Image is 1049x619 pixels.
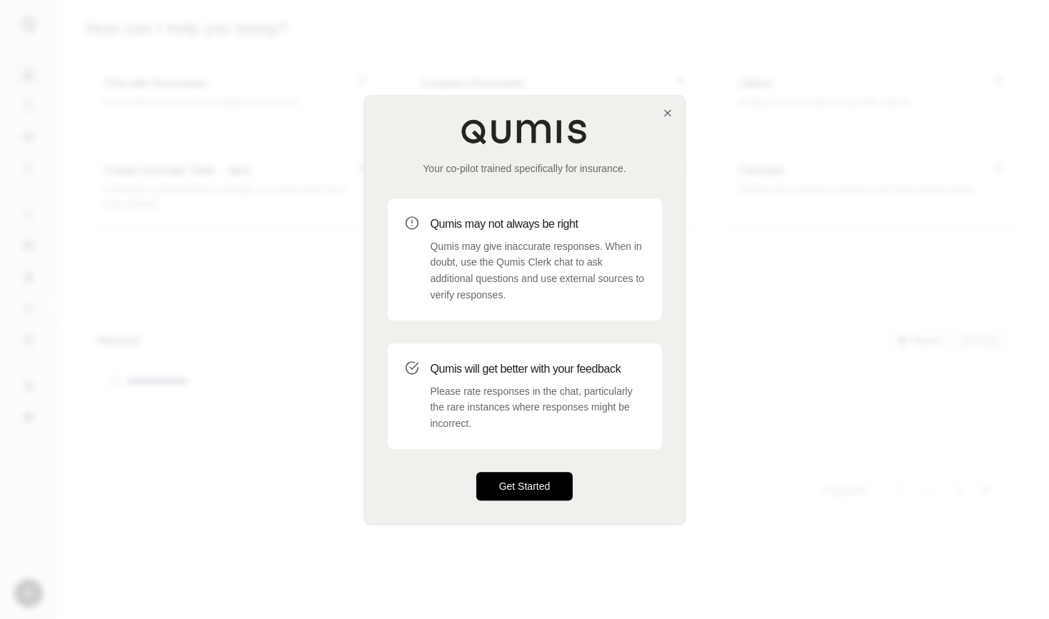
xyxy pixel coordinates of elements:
[461,119,589,144] img: Qumis Logo
[388,161,662,176] p: Your co-pilot trained specifically for insurance.
[431,383,645,432] p: Please rate responses in the chat, particularly the rare instances where responses might be incor...
[476,472,573,500] button: Get Started
[431,361,645,378] h3: Qumis will get better with your feedback
[431,238,645,303] p: Qumis may give inaccurate responses. When in doubt, use the Qumis Clerk chat to ask additional qu...
[431,216,645,233] h3: Qumis may not always be right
